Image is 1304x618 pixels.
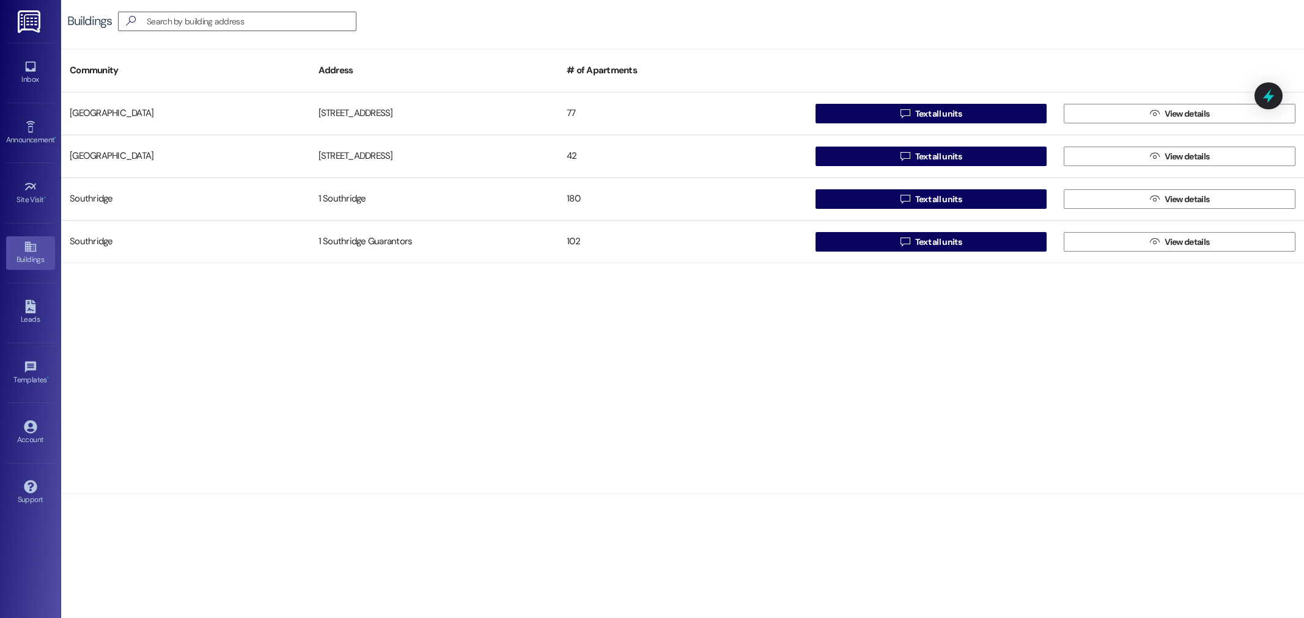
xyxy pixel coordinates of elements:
[816,147,1047,166] button: Text all units
[1165,107,1210,120] span: View details
[310,187,559,211] div: 1 Southridge
[6,56,55,89] a: Inbox
[61,187,310,211] div: Southridge
[61,230,310,254] div: Southridge
[310,56,559,85] div: Address
[901,237,910,247] i: 
[558,187,807,211] div: 180
[6,176,55,209] a: Site Visit •
[1064,104,1295,123] button: View details
[1064,232,1295,252] button: View details
[901,151,910,161] i: 
[915,193,962,206] span: Text all units
[901,194,910,204] i: 
[121,15,141,27] i: 
[6,357,55,390] a: Templates •
[147,13,356,30] input: Search by building address
[816,189,1047,209] button: Text all units
[54,134,56,142] span: •
[67,15,112,27] div: Buildings
[915,236,962,249] span: Text all units
[915,107,962,120] span: Text all units
[310,144,559,169] div: [STREET_ADDRESS]
[558,144,807,169] div: 42
[44,194,46,202] span: •
[1064,147,1295,166] button: View details
[901,109,910,118] i: 
[61,101,310,126] div: [GEOGRAPHIC_DATA]
[310,230,559,254] div: 1 Southridge Guarantors
[1150,194,1159,204] i: 
[1150,151,1159,161] i: 
[816,232,1047,252] button: Text all units
[6,296,55,329] a: Leads
[6,416,55,449] a: Account
[1165,150,1210,163] span: View details
[558,56,807,85] div: # of Apartments
[558,101,807,126] div: 77
[558,230,807,254] div: 102
[310,101,559,126] div: [STREET_ADDRESS]
[915,150,962,163] span: Text all units
[61,56,310,85] div: Community
[1150,237,1159,247] i: 
[1150,109,1159,118] i: 
[1064,189,1295,209] button: View details
[816,104,1047,123] button: Text all units
[61,144,310,169] div: [GEOGRAPHIC_DATA]
[1165,193,1210,206] span: View details
[1165,236,1210,249] span: View details
[18,10,43,33] img: ResiDesk Logo
[6,476,55,509] a: Support
[6,236,55,269] a: Buildings
[47,374,49,382] span: •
